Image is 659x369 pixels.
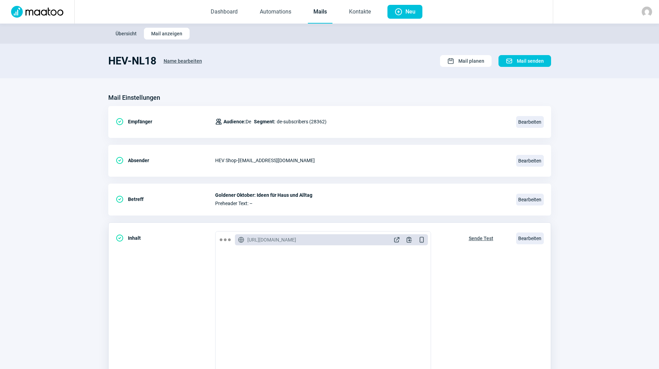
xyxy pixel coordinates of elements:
[116,28,137,39] span: Übersicht
[469,233,493,244] span: Sende Test
[387,5,422,19] button: Neu
[247,236,296,243] span: [URL][DOMAIN_NAME]
[116,115,215,129] div: Empfänger
[215,201,508,206] span: Preheader Text: –
[223,119,246,124] span: Audience:
[144,28,190,39] button: Mail anzeigen
[344,1,376,24] a: Kontakte
[108,28,144,39] button: Übersicht
[254,117,275,126] span: Segment:
[461,231,501,244] button: Sende Test
[516,116,544,128] span: Bearbeiten
[308,1,332,24] a: Mails
[223,117,251,126] span: De
[516,232,544,244] span: Bearbeiten
[440,55,492,67] button: Mail planen
[215,192,508,198] span: Goldener Oktober: Ideen für Haus und Alltag
[458,55,484,67] span: Mail planen
[151,28,182,39] span: Mail anzeigen
[205,1,243,24] a: Dashboard
[116,153,215,167] div: Absender
[156,55,209,67] button: Name bearbeiten
[215,115,327,129] div: de-subscribers (28362)
[498,55,551,67] button: Mail senden
[516,194,544,205] span: Bearbeiten
[116,231,215,245] div: Inhalt
[405,5,415,19] span: Neu
[517,55,544,67] span: Mail senden
[108,55,156,67] h1: HEV-NL18
[7,6,67,18] img: Logo
[516,155,544,167] span: Bearbeiten
[116,192,215,206] div: Betreff
[215,153,508,167] div: HEV Shop - [EMAIL_ADDRESS][DOMAIN_NAME]
[642,7,652,17] img: avatar
[164,55,202,67] span: Name bearbeiten
[254,1,297,24] a: Automations
[108,92,160,103] h3: Mail Einstellungen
